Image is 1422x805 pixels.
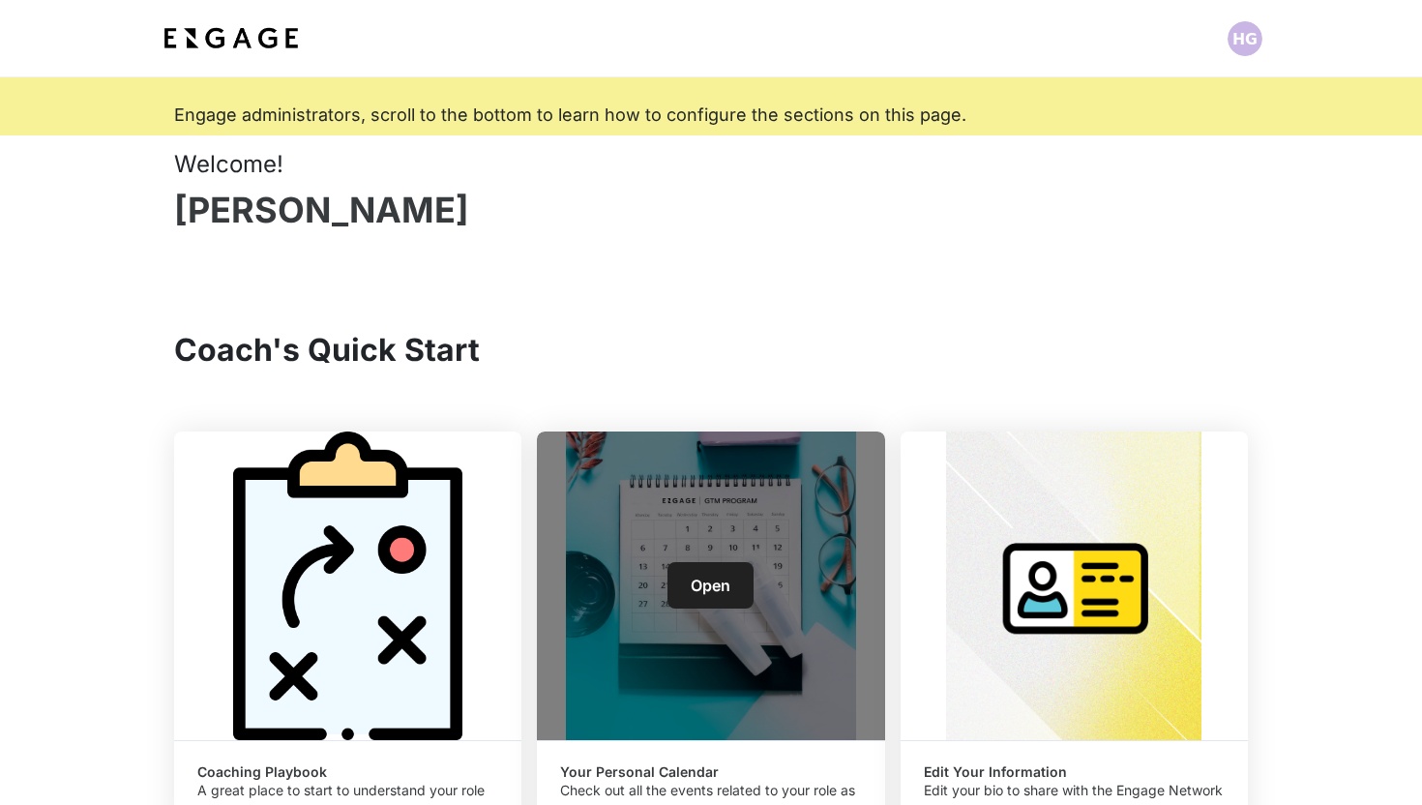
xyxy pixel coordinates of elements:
[174,104,966,125] span: Engage administrators, scroll to the bottom to learn how to configure the sections on this page.
[197,764,498,781] h6: Coaching Playbook
[174,150,283,178] span: Welcome!
[160,21,303,56] img: bdf1fb74-1727-4ba0-a5bd-bc74ae9fc70b.jpeg
[924,764,1225,781] h6: Edit Your Information
[174,331,480,369] span: Coach's Quick Start
[667,562,754,609] a: Open
[1228,21,1262,56] button: Open profile menu
[924,780,1225,800] p: Edit your bio to share with the Engage Network
[174,190,469,235] h1: [PERSON_NAME]
[560,764,861,781] h6: Your Personal Calendar
[691,576,730,595] span: Open
[1228,21,1262,56] img: Profile picture of Hari Gopal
